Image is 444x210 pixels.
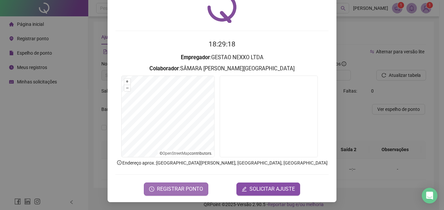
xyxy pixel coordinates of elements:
span: edit [242,186,247,192]
h3: : SÂMARA [PERSON_NAME][GEOGRAPHIC_DATA] [115,64,329,73]
button: REGISTRAR PONTO [144,183,208,196]
button: – [124,85,130,91]
p: Endereço aprox. : [GEOGRAPHIC_DATA][PERSON_NAME], [GEOGRAPHIC_DATA], [GEOGRAPHIC_DATA] [115,159,329,166]
button: editSOLICITAR AJUSTE [236,183,300,196]
span: clock-circle [149,186,154,192]
h3: : GESTAO NEXXO LTDA [115,53,329,62]
strong: Colaborador [149,65,179,72]
strong: Empregador [181,54,210,61]
time: 18:29:18 [209,40,235,48]
span: REGISTRAR PONTO [157,185,203,193]
button: + [124,79,130,85]
span: SOLICITAR AJUSTE [249,185,295,193]
span: info-circle [116,160,122,166]
div: Open Intercom Messenger [422,188,437,203]
a: OpenStreetMap [162,151,190,156]
li: © contributors. [160,151,212,156]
